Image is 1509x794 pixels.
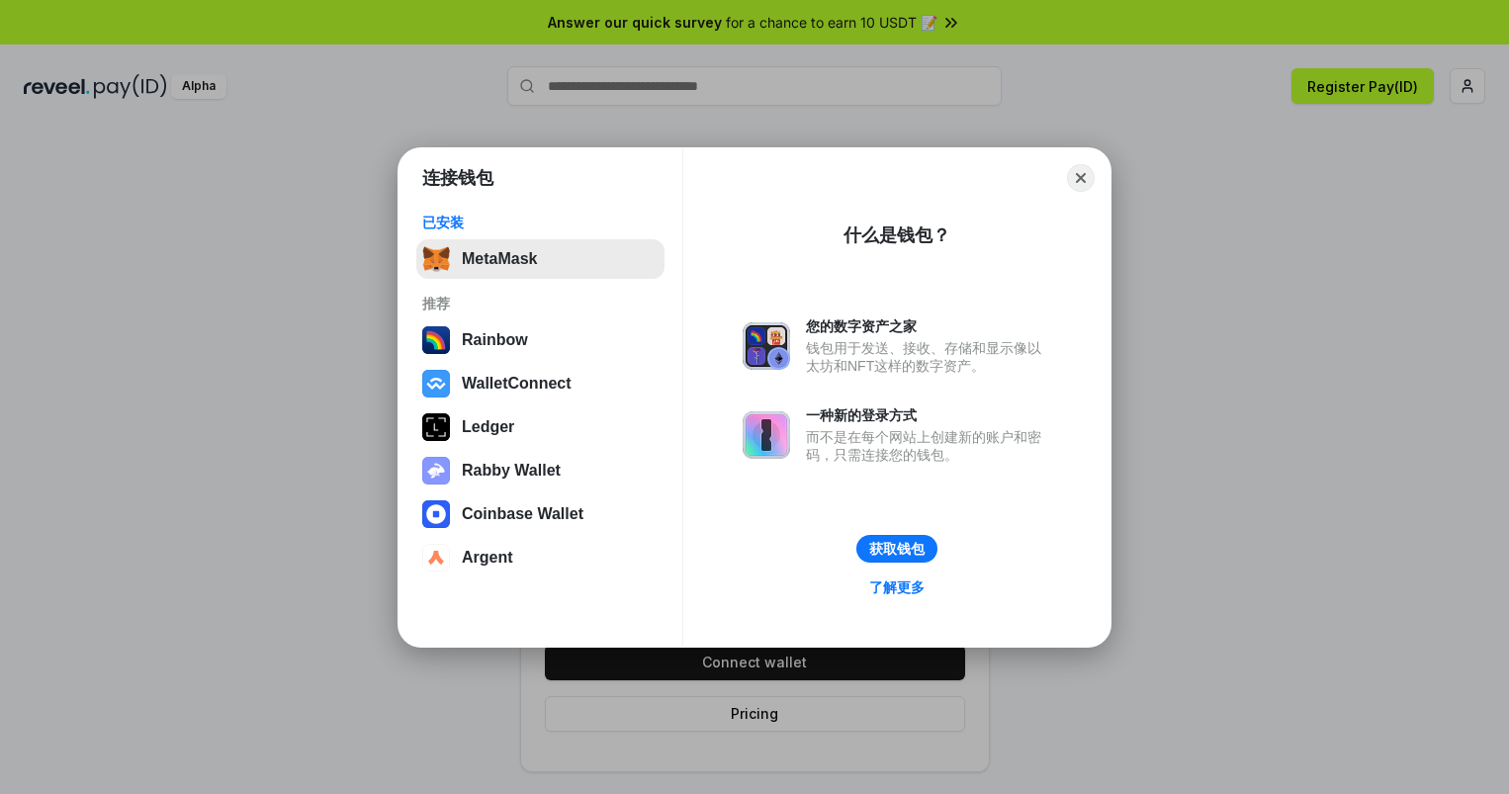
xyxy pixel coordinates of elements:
a: 了解更多 [857,574,936,600]
button: MetaMask [416,239,665,279]
div: 推荐 [422,295,659,312]
div: 已安装 [422,214,659,231]
div: 什么是钱包？ [843,223,950,247]
img: svg+xml,%3Csvg%20width%3D%2228%22%20height%3D%2228%22%20viewBox%3D%220%200%2028%2028%22%20fill%3D... [422,370,450,397]
div: MetaMask [462,250,537,268]
button: Ledger [416,407,665,447]
div: 了解更多 [869,578,925,596]
h1: 连接钱包 [422,166,493,190]
img: svg+xml,%3Csvg%20xmlns%3D%22http%3A%2F%2Fwww.w3.org%2F2000%2Fsvg%22%20fill%3D%22none%22%20viewBox... [743,322,790,370]
div: 钱包用于发送、接收、存储和显示像以太坊和NFT这样的数字资产。 [806,339,1051,375]
div: 获取钱包 [869,540,925,558]
img: svg+xml,%3Csvg%20width%3D%22120%22%20height%3D%22120%22%20viewBox%3D%220%200%20120%20120%22%20fil... [422,326,450,354]
div: Rainbow [462,331,528,349]
button: WalletConnect [416,364,665,403]
img: svg+xml,%3Csvg%20xmlns%3D%22http%3A%2F%2Fwww.w3.org%2F2000%2Fsvg%22%20fill%3D%22none%22%20viewBox... [743,411,790,459]
div: WalletConnect [462,375,572,393]
button: Rabby Wallet [416,451,665,490]
button: Coinbase Wallet [416,494,665,534]
div: Rabby Wallet [462,462,561,480]
img: svg+xml,%3Csvg%20width%3D%2228%22%20height%3D%2228%22%20viewBox%3D%220%200%2028%2028%22%20fill%3D... [422,544,450,572]
div: 而不是在每个网站上创建新的账户和密码，只需连接您的钱包。 [806,428,1051,464]
img: svg+xml,%3Csvg%20xmlns%3D%22http%3A%2F%2Fwww.w3.org%2F2000%2Fsvg%22%20fill%3D%22none%22%20viewBox... [422,457,450,485]
img: svg+xml,%3Csvg%20width%3D%2228%22%20height%3D%2228%22%20viewBox%3D%220%200%2028%2028%22%20fill%3D... [422,500,450,528]
div: Argent [462,549,513,567]
div: 一种新的登录方式 [806,406,1051,424]
button: Close [1067,164,1095,192]
div: Coinbase Wallet [462,505,583,523]
button: 获取钱包 [856,535,937,563]
img: svg+xml,%3Csvg%20xmlns%3D%22http%3A%2F%2Fwww.w3.org%2F2000%2Fsvg%22%20width%3D%2228%22%20height%3... [422,413,450,441]
button: Rainbow [416,320,665,360]
div: 您的数字资产之家 [806,317,1051,335]
div: Ledger [462,418,514,436]
img: svg+xml,%3Csvg%20fill%3D%22none%22%20height%3D%2233%22%20viewBox%3D%220%200%2035%2033%22%20width%... [422,245,450,273]
button: Argent [416,538,665,577]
